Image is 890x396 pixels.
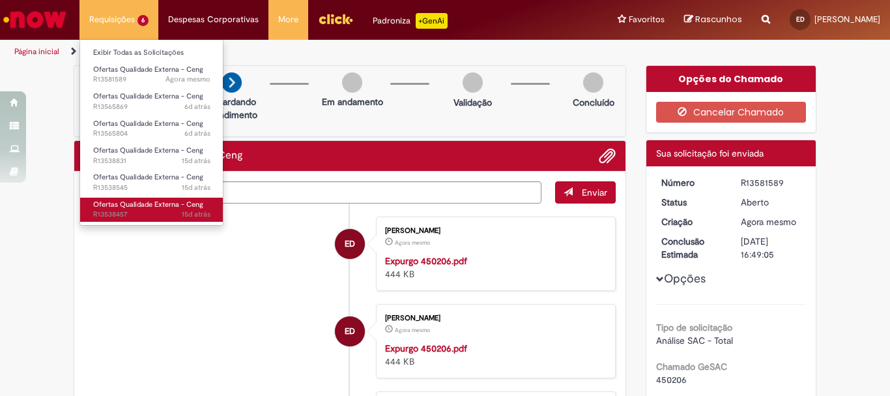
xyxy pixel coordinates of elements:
[10,40,584,64] ul: Trilhas de página
[84,181,541,204] textarea: Digite sua mensagem aqui...
[80,89,223,114] a: Aberto R13565869 : Ofertas Qualidade Externa - Ceng
[656,147,764,159] span: Sua solicitação foi enviada
[80,117,223,141] a: Aberto R13565804 : Ofertas Qualidade Externa - Ceng
[93,91,203,101] span: Ofertas Qualidade Externa - Ceng
[656,102,807,123] button: Cancelar Chamado
[137,15,149,26] span: 6
[629,13,665,26] span: Favoritos
[184,102,210,112] span: 6d atrás
[395,326,430,334] time: 30/09/2025 13:48:31
[646,66,816,92] div: Opções do Chamado
[814,14,880,25] span: [PERSON_NAME]
[652,235,732,261] dt: Conclusão Estimada
[93,65,203,74] span: Ofertas Qualidade Externa - Ceng
[278,13,298,26] span: More
[395,239,430,247] span: Agora mesmo
[373,13,448,29] div: Padroniza
[385,255,467,267] a: Expurgo 450206.pdf
[184,129,210,138] time: 25/09/2025 10:39:08
[80,46,223,60] a: Exibir Todas as Solicitações
[93,172,203,182] span: Ofertas Qualidade Externa - Ceng
[395,326,430,334] span: Agora mesmo
[656,374,687,386] span: 450206
[93,145,203,155] span: Ofertas Qualidade Externa - Ceng
[93,200,203,209] span: Ofertas Qualidade Externa - Ceng
[741,216,796,228] time: 30/09/2025 13:49:01
[599,147,616,164] button: Adicionar anexos
[652,176,732,189] dt: Número
[79,39,223,226] ul: Requisições
[93,209,210,220] span: R13538457
[93,74,210,85] span: R13581589
[555,181,616,204] button: Enviar
[182,183,210,192] span: 15d atrás
[182,209,210,219] time: 16/09/2025 09:50:35
[222,72,242,93] img: arrow-next.png
[80,63,223,87] a: Aberto R13581589 : Ofertas Qualidade Externa - Ceng
[741,216,796,228] span: Agora mesmo
[385,254,602,281] div: 444 KB
[453,96,492,109] p: Validação
[385,343,467,354] a: Expurgo 450206.pdf
[345,228,355,260] span: ED
[342,72,362,93] img: img-circle-grey.png
[168,13,259,26] span: Despesas Corporativas
[80,198,223,222] a: Aberto R13538457 : Ofertas Qualidade Externa - Ceng
[89,13,135,26] span: Requisições
[416,13,448,29] p: +GenAi
[182,156,210,166] time: 16/09/2025 10:46:07
[200,95,263,121] p: Aguardando atendimento
[335,316,365,346] div: Eliza Ramos Duvorak
[182,183,210,192] time: 16/09/2025 10:05:30
[93,183,210,193] span: R13538545
[741,176,801,189] div: R13581589
[656,361,727,373] b: Chamado GeSAC
[318,9,353,29] img: click_logo_yellow_360x200.png
[1,7,68,33] img: ServiceNow
[652,215,732,228] dt: Criação
[741,235,801,261] div: [DATE] 16:49:05
[656,322,732,333] b: Tipo de solicitação
[80,144,223,168] a: Aberto R13538831 : Ofertas Qualidade Externa - Ceng
[695,13,742,25] span: Rascunhos
[93,119,203,129] span: Ofertas Qualidade Externa - Ceng
[335,229,365,259] div: Eliza Ramos Duvorak
[395,239,430,247] time: 30/09/2025 13:48:35
[652,196,732,209] dt: Status
[182,209,210,219] span: 15d atrás
[93,102,210,112] span: R13565869
[684,14,742,26] a: Rascunhos
[184,102,210,112] time: 25/09/2025 10:48:36
[184,129,210,138] span: 6d atrás
[573,96,614,109] p: Concluído
[796,15,805,23] span: ED
[656,335,733,346] span: Análise SAC - Total
[182,156,210,166] span: 15d atrás
[345,316,355,347] span: ED
[741,215,801,228] div: 30/09/2025 13:49:01
[322,95,383,108] p: Em andamento
[582,187,607,198] span: Enviar
[385,314,602,322] div: [PERSON_NAME]
[93,156,210,166] span: R13538831
[14,46,59,57] a: Página inicial
[385,342,602,368] div: 444 KB
[93,129,210,139] span: R13565804
[165,74,210,84] span: Agora mesmo
[80,170,223,194] a: Aberto R13538545 : Ofertas Qualidade Externa - Ceng
[385,227,602,235] div: [PERSON_NAME]
[583,72,603,93] img: img-circle-grey.png
[741,196,801,209] div: Aberto
[463,72,483,93] img: img-circle-grey.png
